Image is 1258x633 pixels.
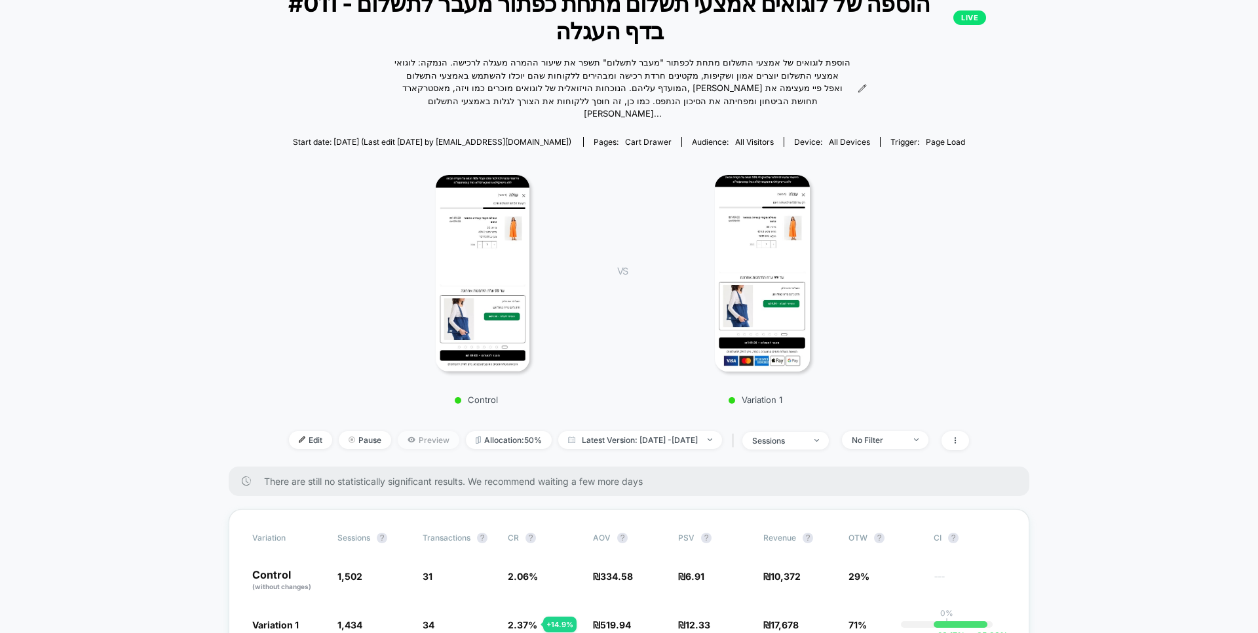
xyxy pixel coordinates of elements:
span: Revenue [763,533,796,543]
p: Variation 1 [641,394,870,405]
span: cart drawer [625,137,672,147]
span: 2.37 % [508,619,537,630]
span: Variation 1 [252,619,299,630]
span: ₪ [593,571,633,582]
span: 71% [848,619,867,630]
span: CI [934,533,1006,543]
span: There are still no statistically significant results. We recommend waiting a few more days [264,476,1003,487]
span: All Visitors [735,137,774,147]
div: + 14.9 % [543,617,577,632]
span: Edit [289,431,332,449]
span: CR [508,533,519,543]
span: 1,434 [337,619,362,630]
span: 334.58 [600,571,633,582]
span: PSV [678,533,695,543]
span: ₪ [593,619,631,630]
span: ₪ [678,619,710,630]
span: ₪ [678,571,704,582]
span: all devices [829,137,870,147]
img: rebalance [476,436,481,444]
span: 12.33 [685,619,710,630]
span: Sessions [337,533,370,543]
p: Control [252,569,324,592]
img: end [814,439,819,442]
div: sessions [752,436,805,446]
span: 17,678 [771,619,799,630]
button: ? [477,533,487,543]
button: ? [617,533,628,543]
span: 1,502 [337,571,362,582]
div: Audience: [692,137,774,147]
span: Start date: [DATE] (Last edit [DATE] by [EMAIL_ADDRESS][DOMAIN_NAME]) [293,137,571,147]
button: ? [525,533,536,543]
img: end [708,438,712,441]
span: 10,372 [771,571,801,582]
span: Latest Version: [DATE] - [DATE] [558,431,722,449]
p: 0% [940,608,953,618]
span: Page Load [926,137,965,147]
img: Variation 1 main [715,175,810,372]
span: | [729,431,742,450]
span: (without changes) [252,583,311,590]
span: 2.06 % [508,571,538,582]
button: ? [803,533,813,543]
button: ? [701,533,712,543]
button: ? [874,533,885,543]
span: ₪ [763,571,801,582]
span: VS [617,265,628,277]
img: calendar [568,436,575,443]
span: ₪ [763,619,799,630]
span: AOV [593,533,611,543]
img: Control main [436,175,529,372]
span: Allocation: 50% [466,431,552,449]
img: edit [299,436,305,443]
span: Pause [339,431,391,449]
span: Variation [252,533,324,543]
span: 519.94 [600,619,631,630]
span: --- [934,573,1006,592]
span: 34 [423,619,434,630]
span: 31 [423,571,432,582]
button: ? [948,533,959,543]
button: ? [377,533,387,543]
span: Preview [398,431,459,449]
span: OTW [848,533,921,543]
span: Device: [784,137,880,147]
div: No Filter [852,435,904,445]
p: LIVE [953,10,986,25]
img: end [914,438,919,441]
div: Pages: [594,137,672,147]
p: | [945,618,948,628]
span: 6.91 [685,571,704,582]
div: Trigger: [890,137,965,147]
span: Transactions [423,533,470,543]
img: end [349,436,355,443]
span: הוספת לוגואים של אמצעי התשלום מתחת לכפתור "מעבר לתשלום" תשפר את שיעור ההמרה מעגלה לרכישה. הנמקה: ... [391,56,855,121]
span: 29% [848,571,869,582]
p: Control [362,394,591,405]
